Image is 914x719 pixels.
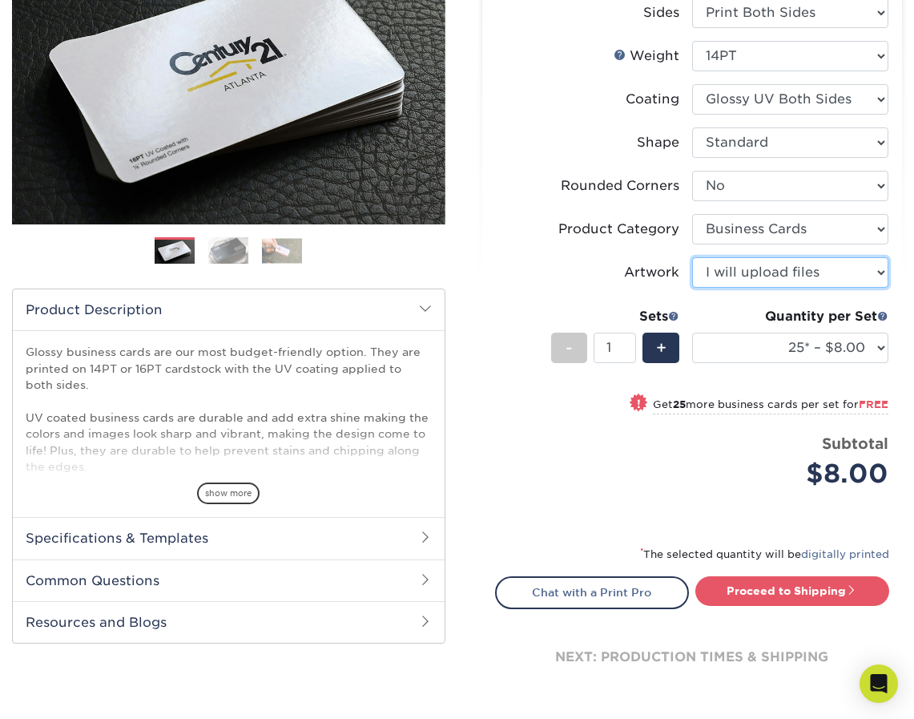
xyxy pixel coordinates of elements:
span: + [656,336,666,360]
a: Proceed to Shipping [695,576,889,605]
div: next: production times & shipping [495,609,890,705]
small: The selected quantity will be [640,548,889,560]
h2: Common Questions [13,559,445,601]
strong: 25 [673,398,686,410]
div: Sides [643,3,679,22]
img: Business Cards 02 [208,236,248,265]
div: Open Intercom Messenger [860,664,898,703]
strong: Subtotal [822,434,888,452]
img: Business Cards 01 [155,232,195,272]
div: Artwork [624,263,679,282]
h2: Product Description [13,289,445,330]
div: Shape [637,133,679,152]
p: Glossy business cards are our most budget-friendly option. They are printed on 14PT or 16PT cards... [26,344,432,556]
a: digitally printed [801,548,889,560]
span: ! [637,395,641,412]
a: Chat with a Print Pro [495,576,689,608]
div: Quantity per Set [692,307,888,326]
span: FREE [859,398,888,410]
small: Get more business cards per set for [653,398,888,414]
div: Coating [626,90,679,109]
div: Sets [551,307,679,326]
img: Business Cards 03 [262,238,302,263]
span: - [566,336,573,360]
span: show more [197,483,260,504]
h2: Resources and Blogs [13,601,445,643]
div: Product Category [558,220,679,239]
div: $8.00 [704,454,888,493]
h2: Specifications & Templates [13,517,445,559]
div: Rounded Corners [561,176,679,196]
div: Weight [614,46,679,66]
